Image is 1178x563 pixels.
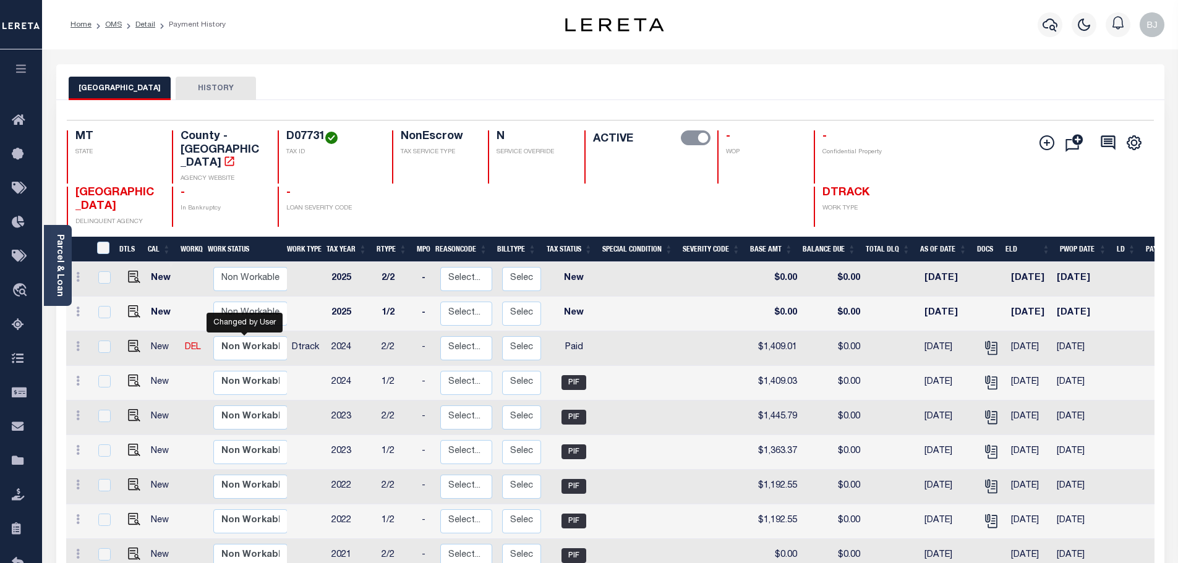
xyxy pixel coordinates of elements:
th: Docs [972,237,1001,262]
td: New [146,262,180,297]
h4: MT [75,130,158,144]
th: WorkQ [176,237,203,262]
td: - [417,435,435,470]
td: [DATE] [1052,400,1108,435]
span: PIF [561,375,586,390]
a: Parcel & Loan [55,234,64,297]
button: [GEOGRAPHIC_DATA] [69,77,171,100]
td: [DATE] [920,262,976,297]
td: New [146,366,180,400]
td: [DATE] [920,470,976,504]
td: [DATE] [1052,366,1108,400]
td: [DATE] [1006,504,1052,539]
td: $0.00 [802,262,865,297]
span: PIF [561,444,586,459]
td: $1,409.01 [749,331,802,366]
td: 2023 [327,435,377,470]
td: $1,192.55 [749,470,802,504]
td: 1/2 [377,435,417,470]
a: DEL [185,343,201,352]
p: SERVICE OVERRIDE [497,148,570,157]
p: WOP [726,148,799,157]
span: [GEOGRAPHIC_DATA] [75,187,154,212]
td: 2024 [327,366,377,400]
td: 2024 [327,331,377,366]
td: [DATE] [920,331,976,366]
h4: N [497,130,570,144]
a: Detail [135,21,155,28]
th: MPO [412,237,430,262]
td: 2025 [327,262,377,297]
span: PIF [561,514,586,528]
a: Home [70,21,92,28]
a: OMS [105,21,122,28]
th: RType: activate to sort column ascending [372,237,412,262]
p: TAX SERVICE TYPE [401,148,474,157]
th: &nbsp;&nbsp;&nbsp;&nbsp;&nbsp;&nbsp;&nbsp;&nbsp;&nbsp;&nbsp; [66,237,90,262]
td: [DATE] [1052,470,1108,504]
th: Work Status [203,237,286,262]
td: [DATE] [1052,435,1108,470]
th: Special Condition: activate to sort column ascending [597,237,678,262]
td: [DATE] [920,504,976,539]
td: New [146,400,180,435]
td: $0.00 [802,435,865,470]
p: LOAN SEVERITY CODE [286,204,377,213]
td: [DATE] [920,366,976,400]
h4: NonEscrow [401,130,474,144]
th: LD: activate to sort column ascending [1112,237,1141,262]
th: Balance Due: activate to sort column ascending [798,237,861,262]
td: 2/2 [377,400,417,435]
td: $0.00 [802,470,865,504]
td: 2022 [327,504,377,539]
td: - [417,504,435,539]
p: Confidential Property [822,148,905,157]
td: $1,445.79 [749,400,802,435]
th: ReasonCode: activate to sort column ascending [430,237,492,262]
td: New [146,331,180,366]
button: HISTORY [176,77,256,100]
td: $0.00 [802,400,865,435]
span: PIF [561,548,586,563]
td: $0.00 [749,262,802,297]
th: Work Type [282,237,322,262]
p: TAX ID [286,148,377,157]
td: $0.00 [749,297,802,331]
td: 2022 [327,470,377,504]
td: - [417,470,435,504]
th: DTLS [114,237,143,262]
td: - [417,262,435,297]
span: PIF [561,479,586,494]
td: $0.00 [802,504,865,539]
p: In Bankruptcy [181,204,263,213]
td: [DATE] [920,400,976,435]
td: [DATE] [1006,435,1052,470]
td: [DATE] [1052,504,1108,539]
td: 2023 [327,400,377,435]
span: - [726,131,730,142]
td: [DATE] [1052,331,1108,366]
td: $0.00 [802,366,865,400]
td: [DATE] [1006,470,1052,504]
td: [DATE] [1006,366,1052,400]
td: New [146,297,180,331]
td: [DATE] [1052,262,1108,297]
td: [DATE] [1006,400,1052,435]
td: New [546,262,602,297]
td: [DATE] [1006,331,1052,366]
span: DTRACK [822,187,869,198]
span: - [822,131,827,142]
span: - [286,187,291,198]
td: [DATE] [1052,297,1108,331]
td: - [417,297,435,331]
div: Changed by User [207,313,283,332]
td: [DATE] [920,435,976,470]
h4: D07731 [286,130,377,144]
span: - [181,187,185,198]
p: WORK TYPE [822,204,905,213]
td: [DATE] [920,297,976,331]
th: BillType: activate to sort column ascending [492,237,541,262]
th: Tax Year: activate to sort column ascending [322,237,372,262]
td: 2025 [327,297,377,331]
td: Paid [546,331,602,366]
